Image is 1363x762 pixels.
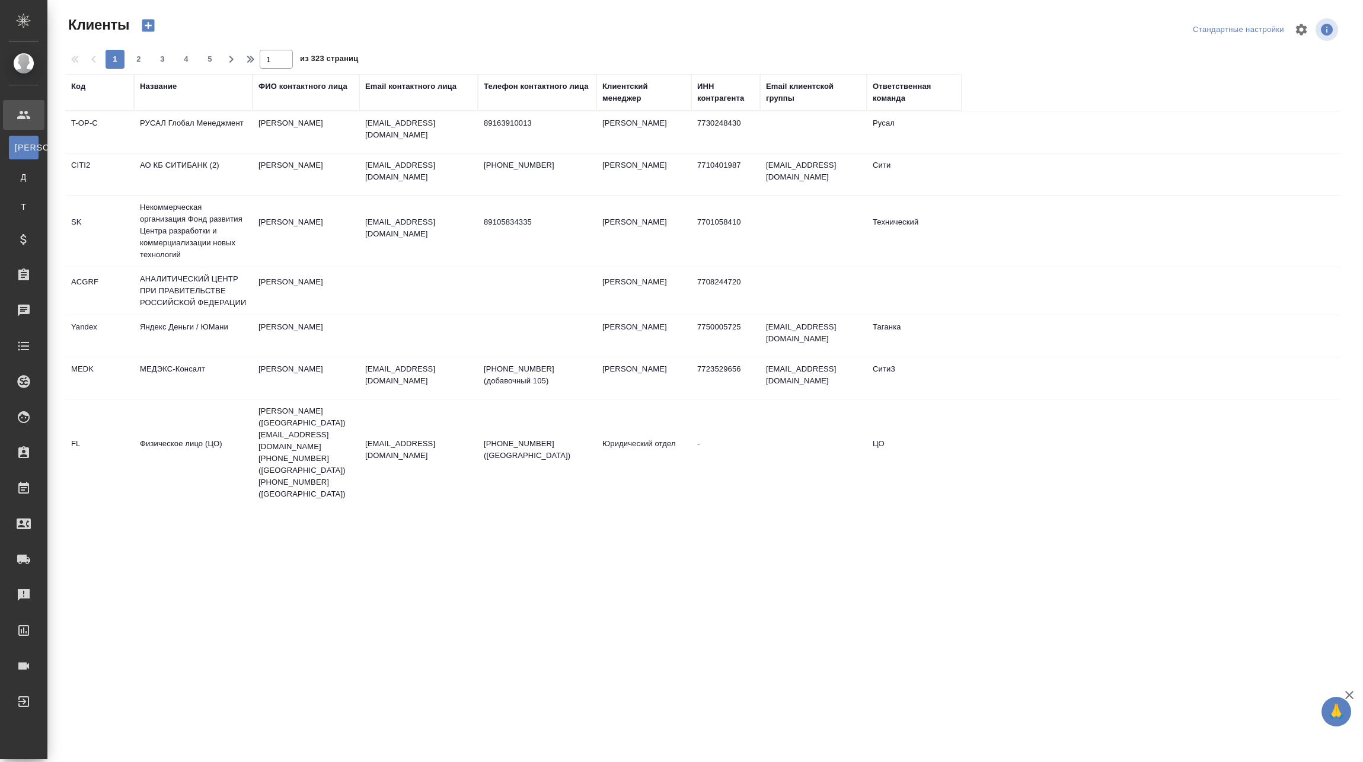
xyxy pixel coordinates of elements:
div: Email контактного лица [365,81,457,92]
td: ACGRF [65,270,134,312]
span: 2 [129,53,148,65]
td: SK [65,210,134,252]
td: [PERSON_NAME] [596,111,691,153]
td: [PERSON_NAME] [596,315,691,357]
td: MEDK [65,357,134,399]
td: Таганка [867,315,962,357]
td: [PERSON_NAME] [253,153,359,195]
p: [PHONE_NUMBER] ([GEOGRAPHIC_DATA]) [484,438,590,462]
td: [PERSON_NAME] [596,153,691,195]
td: РУСАЛ Глобал Менеджмент [134,111,253,153]
button: Создать [134,15,162,36]
td: 7730248430 [691,111,760,153]
span: 3 [153,53,172,65]
p: [EMAIL_ADDRESS][DOMAIN_NAME] [365,438,472,462]
td: Сити [867,153,962,195]
td: 7701058410 [691,210,760,252]
td: Юридический отдел [596,432,691,473]
button: 3 [153,50,172,69]
td: Яндекс Деньги / ЮМани [134,315,253,357]
td: Некоммерческая организация Фонд развития Центра разработки и коммерциализации новых технологий [134,196,253,267]
td: Сити3 [867,357,962,399]
span: 4 [177,53,196,65]
p: [PHONE_NUMBER] [484,159,590,171]
div: Код [71,81,85,92]
td: [PERSON_NAME] ([GEOGRAPHIC_DATA]) [EMAIL_ADDRESS][DOMAIN_NAME] [PHONE_NUMBER] ([GEOGRAPHIC_DATA])... [253,399,359,506]
span: Настроить таблицу [1287,15,1316,44]
span: Д [15,171,33,183]
td: - [691,432,760,473]
p: [EMAIL_ADDRESS][DOMAIN_NAME] [365,363,472,387]
a: [PERSON_NAME] [9,136,39,159]
td: [PERSON_NAME] [596,210,691,252]
a: Д [9,165,39,189]
td: МЕДЭКС-Консалт [134,357,253,399]
td: [EMAIL_ADDRESS][DOMAIN_NAME] [760,357,867,399]
td: 7750005725 [691,315,760,357]
span: [PERSON_NAME] [15,142,33,153]
td: АО КБ СИТИБАНК (2) [134,153,253,195]
span: 🙏 [1326,699,1346,724]
div: split button [1190,21,1287,39]
button: 🙏 [1321,697,1351,726]
td: Физическое лицо (ЦО) [134,432,253,473]
p: [EMAIL_ADDRESS][DOMAIN_NAME] [365,117,472,141]
td: [PERSON_NAME] [596,270,691,312]
td: Yandex [65,315,134,357]
div: Email клиентской группы [766,81,861,104]
td: [EMAIL_ADDRESS][DOMAIN_NAME] [760,153,867,195]
div: ИНН контрагента [697,81,754,104]
td: 7723529656 [691,357,760,399]
button: 4 [177,50,196,69]
p: [EMAIL_ADDRESS][DOMAIN_NAME] [365,216,472,240]
div: Клиентский менеджер [602,81,685,104]
td: [PERSON_NAME] [253,357,359,399]
td: [PERSON_NAME] [253,315,359,357]
td: АНАЛИТИЧЕСКИЙ ЦЕНТР ПРИ ПРАВИТЕЛЬСТВЕ РОССИЙСКОЙ ФЕДЕРАЦИИ [134,267,253,315]
td: [PERSON_NAME] [253,270,359,312]
p: 89105834335 [484,216,590,228]
button: 2 [129,50,148,69]
td: 7708244720 [691,270,760,312]
span: Т [15,201,33,213]
td: [PERSON_NAME] [253,210,359,252]
td: CITI2 [65,153,134,195]
div: ФИО контактного лица [258,81,347,92]
td: FL [65,432,134,473]
button: 5 [200,50,219,69]
td: Русал [867,111,962,153]
span: Клиенты [65,15,129,34]
p: [EMAIL_ADDRESS][DOMAIN_NAME] [365,159,472,183]
div: Ответственная команда [873,81,956,104]
p: 89163910013 [484,117,590,129]
span: 5 [200,53,219,65]
span: из 323 страниц [300,52,358,69]
td: [PERSON_NAME] [253,111,359,153]
td: [PERSON_NAME] [596,357,691,399]
td: ЦО [867,432,962,473]
div: Телефон контактного лица [484,81,589,92]
td: 7710401987 [691,153,760,195]
td: T-OP-C [65,111,134,153]
p: [PHONE_NUMBER] (добавочный 105) [484,363,590,387]
a: Т [9,195,39,219]
td: [EMAIL_ADDRESS][DOMAIN_NAME] [760,315,867,357]
td: Технический [867,210,962,252]
span: Посмотреть информацию [1316,18,1340,41]
div: Название [140,81,177,92]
